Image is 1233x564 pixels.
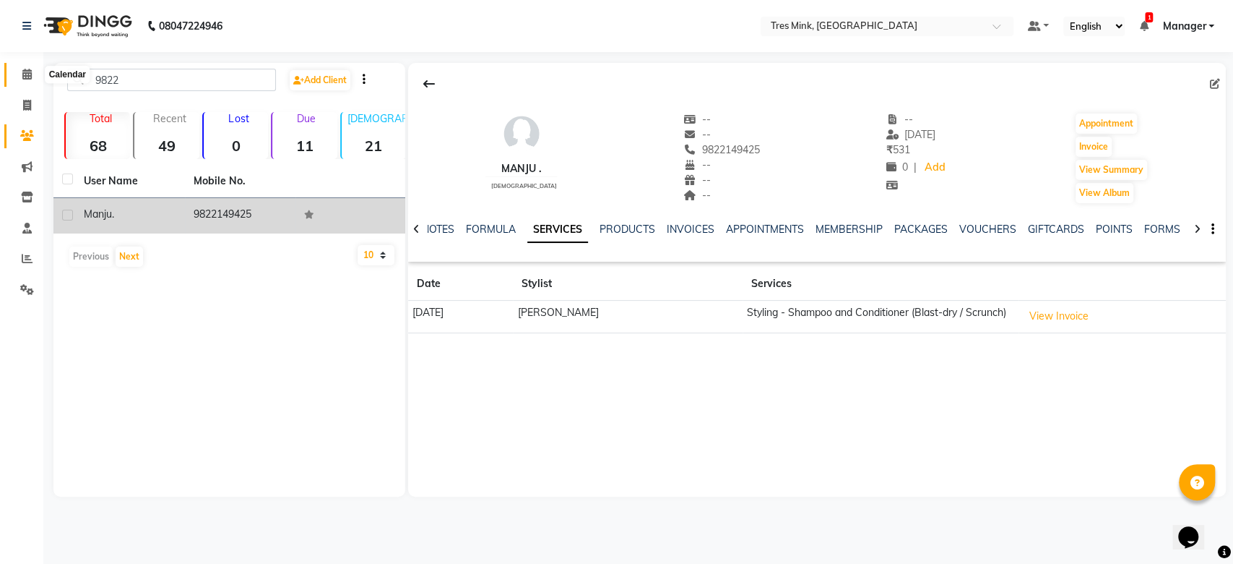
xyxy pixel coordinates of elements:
[1076,160,1147,180] button: View Summary
[913,160,916,175] span: |
[204,137,268,155] strong: 0
[600,223,655,236] a: PRODUCTS
[112,208,114,221] span: .
[72,112,130,125] p: Total
[683,113,711,126] span: --
[886,113,913,126] span: --
[743,301,1018,333] td: Styling - Shampoo and Conditioner (Blast-dry / Scrunch)
[683,189,711,202] span: --
[1139,20,1148,33] a: 1
[743,268,1018,301] th: Services
[46,67,90,84] div: Calendar
[527,217,588,243] a: SERVICES
[886,128,935,141] span: [DATE]
[667,223,714,236] a: INVOICES
[1162,19,1206,34] span: Manager
[922,158,947,178] a: Add
[1096,223,1133,236] a: POINTS
[422,223,454,236] a: NOTES
[408,268,513,301] th: Date
[66,137,130,155] strong: 68
[185,165,295,198] th: Mobile No.
[1076,137,1112,157] button: Invoice
[290,70,350,90] a: Add Client
[491,182,557,189] span: [DEMOGRAPHIC_DATA]
[1144,223,1180,236] a: FORMS
[414,70,444,98] div: Back to Client
[726,223,804,236] a: APPOINTMENTS
[466,223,516,236] a: FORMULA
[275,112,337,125] p: Due
[683,143,760,156] span: 9822149425
[513,268,743,301] th: Stylist
[1028,223,1084,236] a: GIFTCARDS
[886,143,909,156] span: 531
[815,223,883,236] a: MEMBERSHIP
[513,301,743,333] td: [PERSON_NAME]
[485,161,557,176] div: Manju .
[134,137,199,155] strong: 49
[683,174,711,187] span: --
[209,112,268,125] p: Lost
[342,137,406,155] strong: 21
[1076,114,1137,134] button: Appointment
[894,223,948,236] a: PACKAGES
[408,301,513,333] td: [DATE]
[959,223,1016,236] a: VOUCHERS
[84,208,112,221] span: Manju
[185,198,295,234] td: 9822149425
[67,69,276,91] input: Search by Name/Mobile/Email/Code
[1023,305,1095,328] button: View Invoice
[886,161,907,174] span: 0
[347,112,406,125] p: [DEMOGRAPHIC_DATA]
[1145,12,1153,22] span: 1
[116,247,143,267] button: Next
[272,137,337,155] strong: 11
[159,6,222,46] b: 08047224946
[886,143,892,156] span: ₹
[1076,183,1133,203] button: View Album
[1172,506,1219,550] iframe: chat widget
[37,6,136,46] img: logo
[75,165,185,198] th: User Name
[683,158,711,171] span: --
[140,112,199,125] p: Recent
[500,112,543,155] img: avatar
[683,128,711,141] span: --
